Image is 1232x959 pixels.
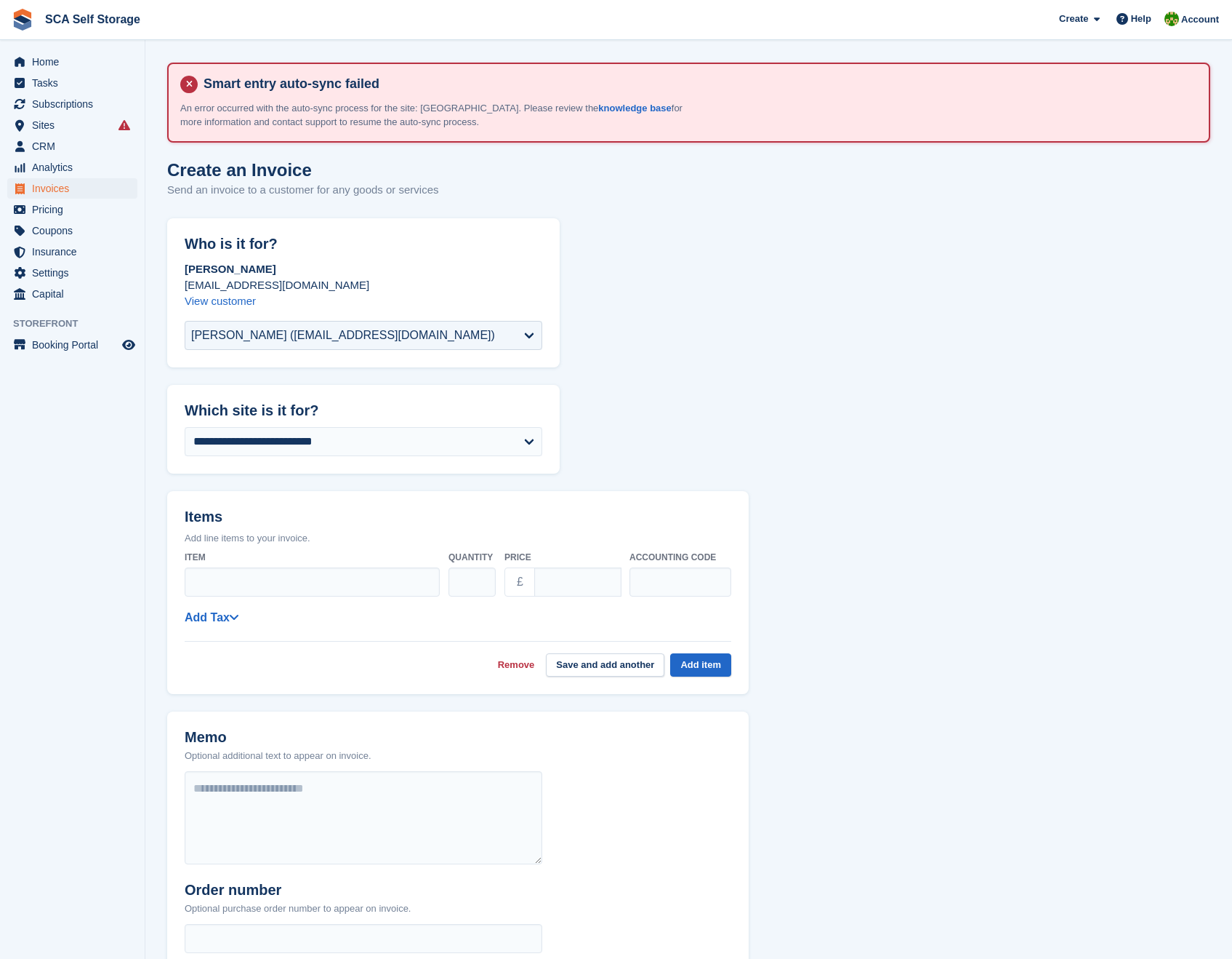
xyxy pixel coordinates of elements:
[180,101,689,130] p: An error occurred with the auto-sync process for the site: [GEOGRAPHIC_DATA]. Please review the f...
[7,136,137,156] a: menu
[7,284,137,304] a: menu
[32,242,119,262] span: Insurance
[120,336,137,354] a: Preview store
[7,52,137,72] a: menu
[498,658,535,672] a: Remove
[1181,12,1219,27] span: Account
[32,73,119,93] span: Tasks
[13,317,145,331] span: Storefront
[32,94,119,114] span: Subscriptions
[1164,12,1179,26] img: Sam Chapman
[185,277,542,293] p: [EMAIL_ADDRESS][DOMAIN_NAME]
[504,551,621,564] label: Price
[185,531,731,546] p: Add line items to your invoice.
[7,73,137,93] a: menu
[1059,12,1088,26] span: Create
[185,611,238,624] a: Add Tax
[7,115,137,135] a: menu
[185,261,542,277] p: [PERSON_NAME]
[185,402,542,419] h2: Which site is it for?
[32,178,119,199] span: Invoices
[118,119,130,131] i: Smart entry sync failures have occurred
[39,7,146,31] a: SCA Self Storage
[185,295,256,307] a: View customer
[670,653,731,677] button: Add item
[167,160,439,180] h1: Create an Invoice
[32,157,119,178] span: Analytics
[7,263,137,283] a: menu
[7,335,137,355] a: menu
[7,199,137,220] a: menu
[185,236,542,252] h2: Who is it for?
[32,136,119,156] span: CRM
[167,182,439,199] p: Send an invoice to a customer for any goods or services
[32,263,119,283] span: Settings
[7,178,137,199] a: menu
[7,157,137,178] a: menu
[448,551,496,564] label: Quantity
[185,509,731,528] h2: Items
[598,103,671,114] a: knowledge base
[12,9,33,31] img: stora-icon-8386f47178a22dfd0bd8f6a31ec36ba5ce8667c1dd55bd0f319d3a0aa187defe.svg
[32,115,119,135] span: Sites
[185,882,411,899] h2: Order number
[185,729,371,746] h2: Memo
[7,94,137,114] a: menu
[629,551,731,564] label: Accounting code
[7,242,137,262] a: menu
[185,551,440,564] label: Item
[185,902,411,916] p: Optional purchase order number to appear on invoice.
[32,199,119,220] span: Pricing
[1131,12,1151,26] span: Help
[191,327,495,344] div: [PERSON_NAME] ([EMAIL_ADDRESS][DOMAIN_NAME])
[32,335,119,355] span: Booking Portal
[7,220,137,241] a: menu
[546,653,664,677] button: Save and add another
[32,284,119,304] span: Capital
[198,76,1197,92] h4: Smart entry auto-sync failed
[32,220,119,241] span: Coupons
[185,749,371,763] p: Optional additional text to appear on invoice.
[32,52,119,72] span: Home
